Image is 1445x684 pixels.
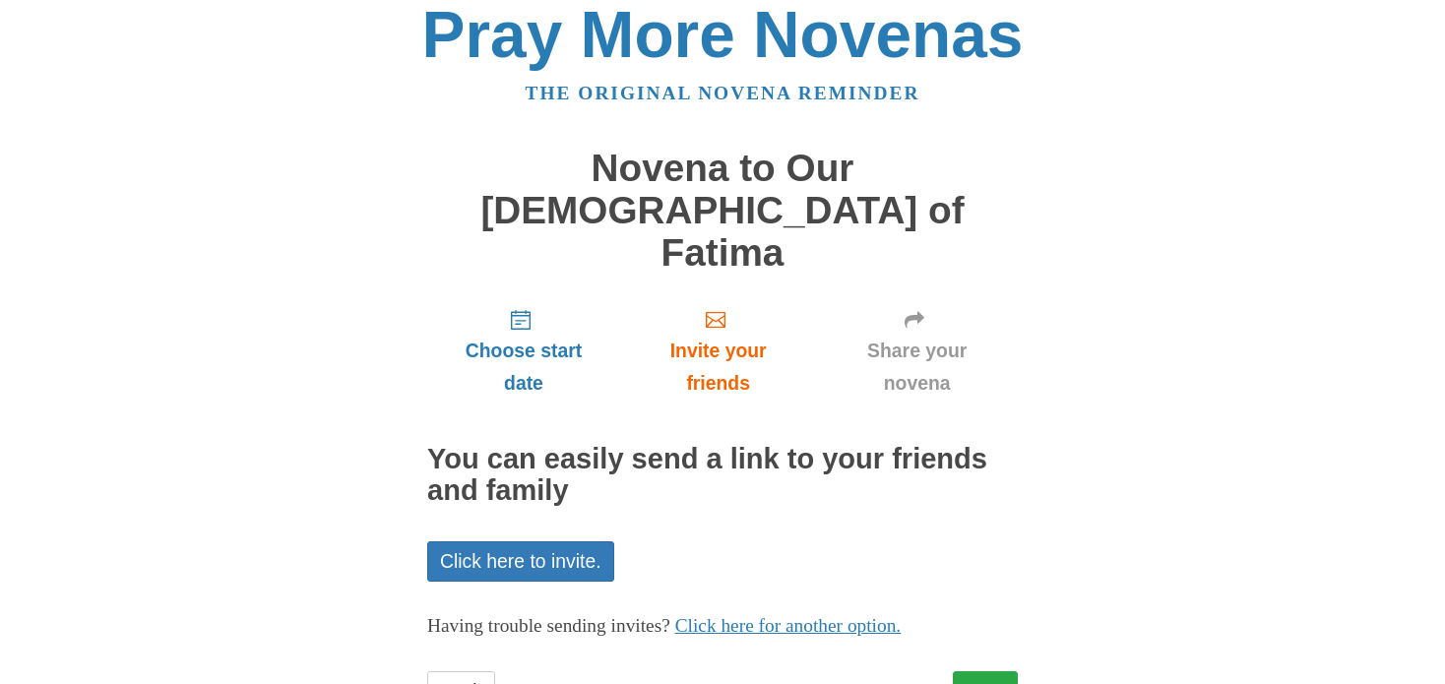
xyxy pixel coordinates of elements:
a: Choose start date [427,293,620,410]
span: Having trouble sending invites? [427,615,670,636]
a: Click here for another option. [675,615,902,636]
span: Invite your friends [640,335,796,400]
span: Share your novena [836,335,998,400]
a: The original novena reminder [526,83,920,103]
a: Click here to invite. [427,541,614,582]
h1: Novena to Our [DEMOGRAPHIC_DATA] of Fatima [427,148,1018,274]
span: Choose start date [447,335,600,400]
h2: You can easily send a link to your friends and family [427,444,1018,507]
a: Share your novena [816,293,1018,410]
a: Invite your friends [620,293,816,410]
